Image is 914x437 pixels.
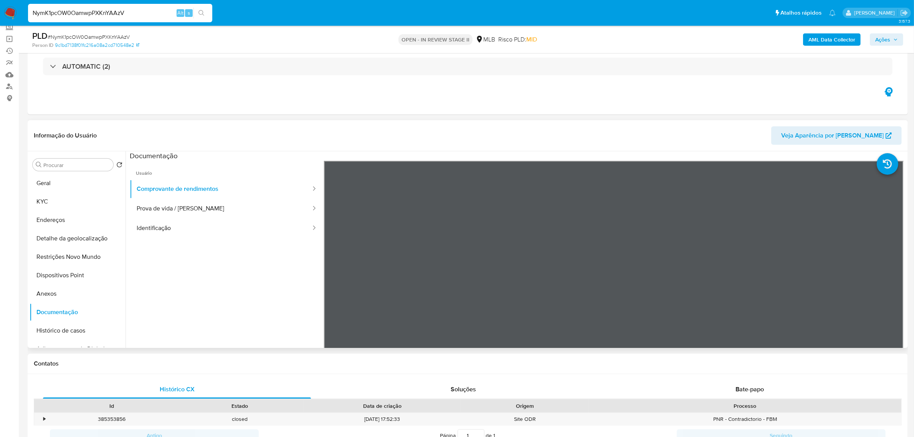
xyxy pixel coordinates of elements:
button: Restrições Novo Mundo [30,248,126,266]
span: Ações [875,33,890,46]
button: Documentação [30,303,126,321]
button: Veja Aparência por [PERSON_NAME] [771,126,902,145]
b: AML Data Collector [808,33,855,46]
span: Atalhos rápidos [780,9,821,17]
button: Anexos [30,285,126,303]
input: Procurar [43,162,110,169]
p: emerson.gomes@mercadopago.com.br [854,9,897,17]
b: Person ID [32,42,53,49]
span: Risco PLD: [498,35,537,44]
span: Alt [177,9,183,17]
div: [DATE] 17:52:33 [304,413,461,425]
span: MID [526,35,537,44]
button: Dispositivos Point [30,266,126,285]
span: 3.157.3 [899,18,910,24]
h1: Contatos [34,360,902,367]
a: Notificações [829,10,836,16]
span: Bate-papo [735,385,764,394]
span: Veja Aparência por [PERSON_NAME] [781,126,884,145]
div: Id [53,402,170,410]
button: Adiantamentos de Dinheiro [30,340,126,358]
button: AML Data Collector [803,33,861,46]
button: Geral [30,174,126,192]
div: AUTOMATIC (2) [43,58,893,75]
span: Histórico CX [160,385,195,394]
button: KYC [30,192,126,211]
div: MLB [476,35,495,44]
p: OPEN - IN REVIEW STAGE II [398,34,473,45]
a: Sair [900,9,908,17]
h3: AUTOMATIC (2) [62,62,110,71]
span: s [188,9,190,17]
button: search-icon [193,8,209,18]
span: Soluções [451,385,476,394]
button: Retornar ao pedido padrão [116,162,122,170]
button: Histórico de casos [30,321,126,340]
button: Endereços [30,211,126,229]
div: Origem [466,402,583,410]
button: Ações [870,33,903,46]
div: Estado [181,402,298,410]
b: PLD [32,30,48,42]
div: Processo [594,402,896,410]
div: PNR - Contradictorio - FBM [589,413,901,425]
div: closed [175,413,303,425]
div: Data de criação [309,402,456,410]
div: Site ODR [461,413,589,425]
button: Procurar [36,162,42,168]
div: 385353856 [48,413,175,425]
a: 9c1bd7138f01fc216a08a2cd710548e2 [55,42,139,49]
span: # NymK1pcOW0OamwpPXKnYAAzV [48,33,130,41]
h1: Informação do Usuário [34,132,97,139]
div: • [43,415,45,423]
input: Pesquise usuários ou casos... [28,8,212,18]
button: Detalhe da geolocalização [30,229,126,248]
